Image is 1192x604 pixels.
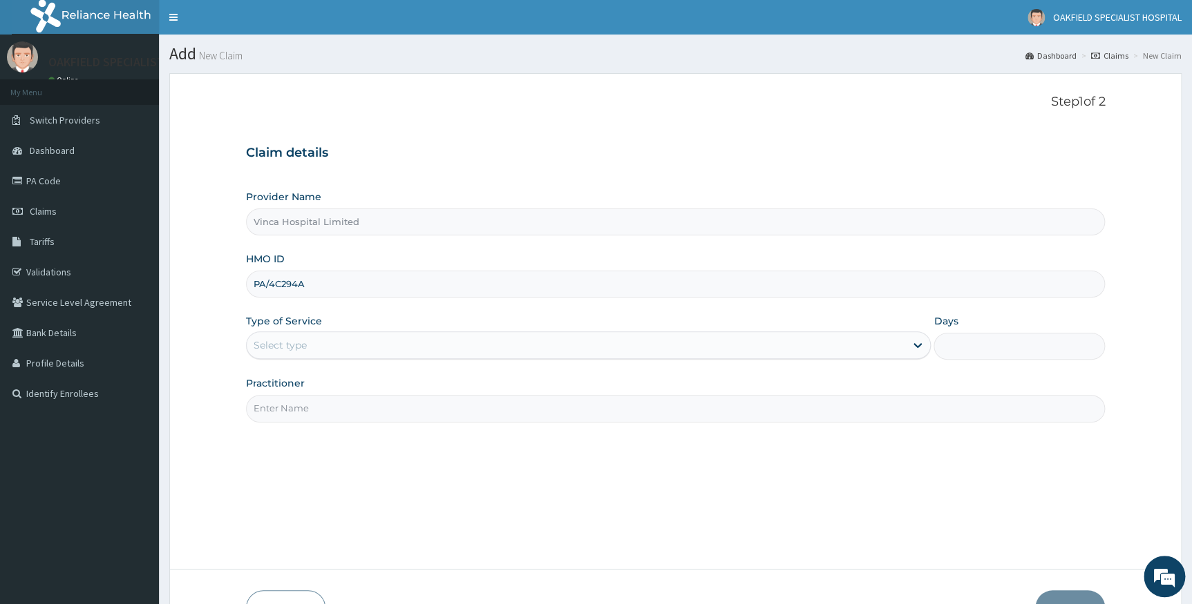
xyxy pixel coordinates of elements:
[30,144,75,157] span: Dashboard
[246,95,1106,110] p: Step 1 of 2
[246,252,285,266] label: HMO ID
[246,395,1106,422] input: Enter Name
[48,56,221,68] p: OAKFIELD SPECIALIST HOSPITAL
[1025,50,1077,61] a: Dashboard
[1053,11,1182,23] span: OAKFIELD SPECIALIST HOSPITAL
[1091,50,1128,61] a: Claims
[48,75,82,85] a: Online
[246,271,1106,298] input: Enter HMO ID
[1028,9,1045,26] img: User Image
[246,314,322,328] label: Type of Service
[169,45,1182,63] h1: Add
[1130,50,1182,61] li: New Claim
[30,235,55,248] span: Tariffs
[196,50,243,61] small: New Claim
[246,190,321,204] label: Provider Name
[7,41,38,72] img: User Image
[30,114,100,126] span: Switch Providers
[246,376,305,390] label: Practitioner
[30,205,57,217] span: Claims
[254,338,307,352] div: Select type
[934,314,958,328] label: Days
[246,146,1106,161] h3: Claim details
